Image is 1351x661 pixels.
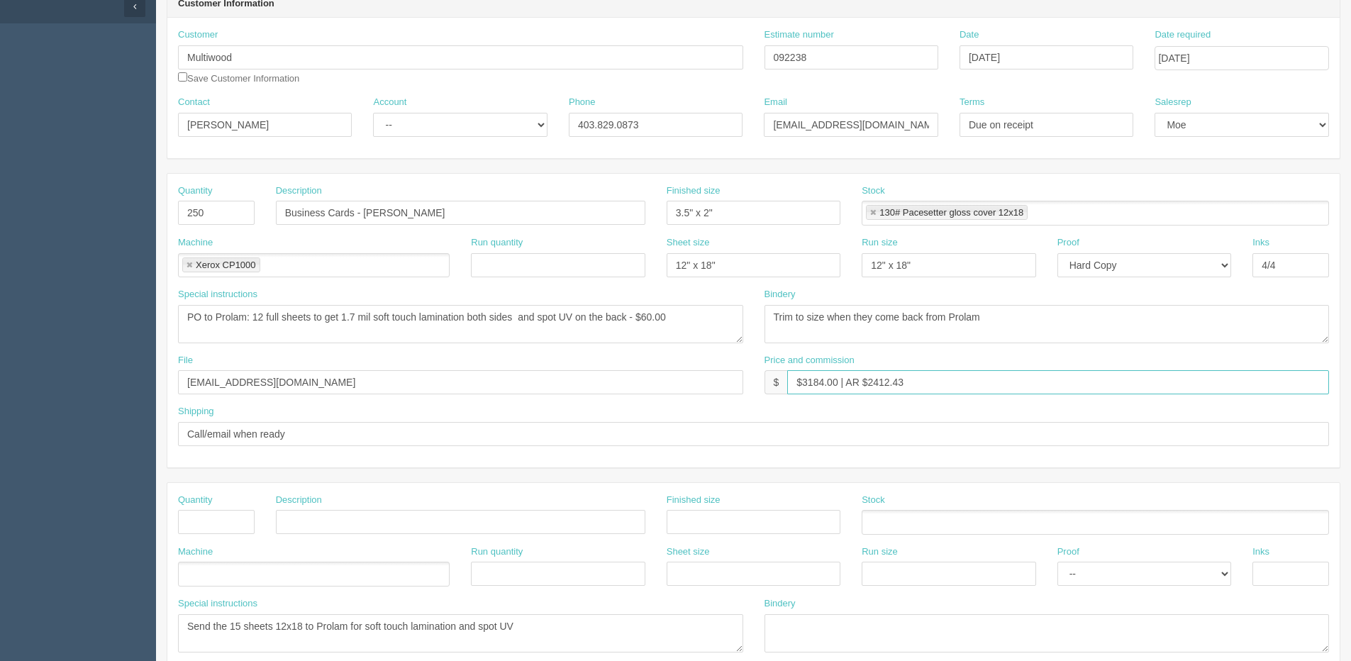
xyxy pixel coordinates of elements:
[178,405,214,418] label: Shipping
[178,28,218,42] label: Customer
[178,545,213,559] label: Machine
[862,236,898,250] label: Run size
[765,354,855,367] label: Price and commission
[1057,236,1079,250] label: Proof
[178,354,193,367] label: File
[178,184,212,198] label: Quantity
[765,305,1330,343] textarea: Trim to size when they come back from Prolam
[764,96,787,109] label: Email
[471,236,523,250] label: Run quantity
[178,45,743,70] input: Enter customer name
[178,597,257,611] label: Special instructions
[667,184,721,198] label: Finished size
[862,184,885,198] label: Stock
[178,614,743,652] textarea: Send the 208 sheets 12x18 to Prolam for soft touch lamination and spot UV
[667,494,721,507] label: Finished size
[569,96,596,109] label: Phone
[1155,28,1211,42] label: Date required
[765,28,834,42] label: Estimate number
[178,494,212,507] label: Quantity
[373,96,406,109] label: Account
[196,260,256,270] div: Xerox CP1000
[178,28,743,85] div: Save Customer Information
[178,288,257,301] label: Special instructions
[178,236,213,250] label: Machine
[1155,96,1191,109] label: Salesrep
[667,236,710,250] label: Sheet size
[960,28,979,42] label: Date
[276,184,322,198] label: Description
[765,370,788,394] div: $
[178,305,743,343] textarea: PO to Prolam: 208 full sheets to get 1.7 mil soft touch lamination both sides @ $1.75/each = $364...
[667,545,710,559] label: Sheet size
[765,288,796,301] label: Bindery
[765,597,796,611] label: Bindery
[879,208,1023,217] div: 130# Pacesetter gloss cover 12x18
[276,494,322,507] label: Description
[1057,545,1079,559] label: Proof
[960,96,984,109] label: Terms
[178,96,210,109] label: Contact
[1252,236,1269,250] label: Inks
[1252,545,1269,559] label: Inks
[862,494,885,507] label: Stock
[471,545,523,559] label: Run quantity
[862,545,898,559] label: Run size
